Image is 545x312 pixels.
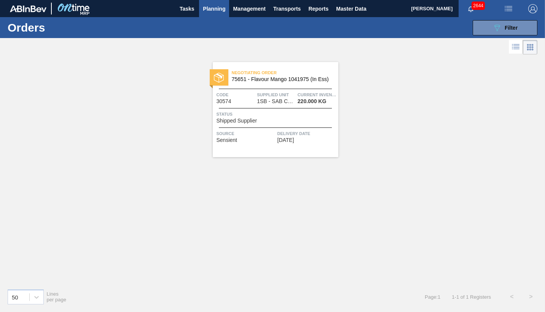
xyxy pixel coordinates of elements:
[47,291,67,302] span: Lines per page
[298,99,327,104] span: 220.000 KG
[8,23,115,32] h1: Orders
[459,3,483,14] button: Notifications
[217,130,276,137] span: Source
[298,91,336,99] span: Current inventory
[308,4,328,13] span: Reports
[277,130,336,137] span: Delivery Date
[217,118,257,124] span: Shipped Supplier
[277,137,294,143] span: 08/10/2025
[257,91,296,99] span: Supplied Unit
[217,110,336,118] span: Status
[203,4,225,13] span: Planning
[217,91,255,99] span: Code
[232,69,338,76] span: Negotiating Order
[257,99,295,104] span: 1SB - SAB Chamdor Brewery
[273,4,301,13] span: Transports
[521,287,540,306] button: >
[528,4,537,13] img: Logout
[502,287,521,306] button: <
[336,4,366,13] span: Master Data
[12,294,18,300] div: 50
[504,4,513,13] img: userActions
[505,25,518,31] span: Filter
[232,76,332,82] span: 75651 - Flavour Mango 1041975 (In Ess)
[10,5,46,12] img: TNhmsLtSVTkK8tSr43FrP2fwEKptu5GPRR3wAAAABJRU5ErkJggg==
[452,294,491,300] span: 1 - 1 of 1 Registers
[178,4,195,13] span: Tasks
[217,137,237,143] span: Sensient
[207,62,338,157] a: statusNegotiating Order75651 - Flavour Mango 1041975 (In Ess)Code30574Supplied Unit1SB - SAB Cham...
[523,40,537,54] div: Card Vision
[233,4,266,13] span: Management
[217,99,231,104] span: 30574
[472,2,485,10] span: 2644
[214,73,224,83] img: status
[425,294,440,300] span: Page : 1
[509,40,523,54] div: List Vision
[473,20,537,35] button: Filter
